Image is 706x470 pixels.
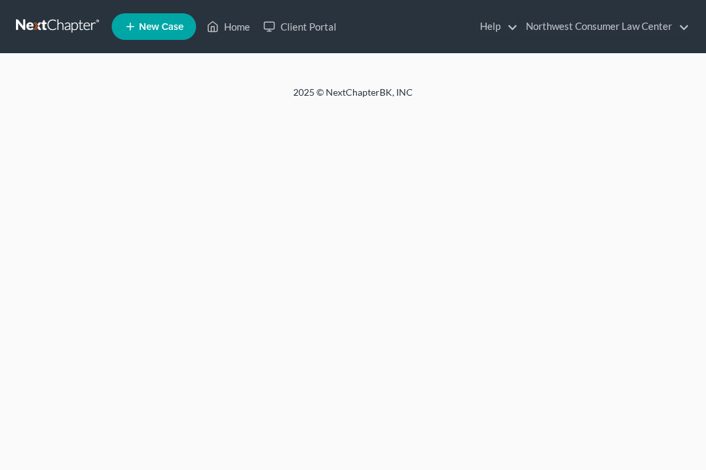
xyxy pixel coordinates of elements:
a: Client Portal [257,15,343,39]
a: Help [473,15,518,39]
a: Home [200,15,257,39]
new-legal-case-button: New Case [112,13,196,40]
div: 2025 © NextChapterBK, INC [34,86,672,110]
a: Northwest Consumer Law Center [519,15,689,39]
